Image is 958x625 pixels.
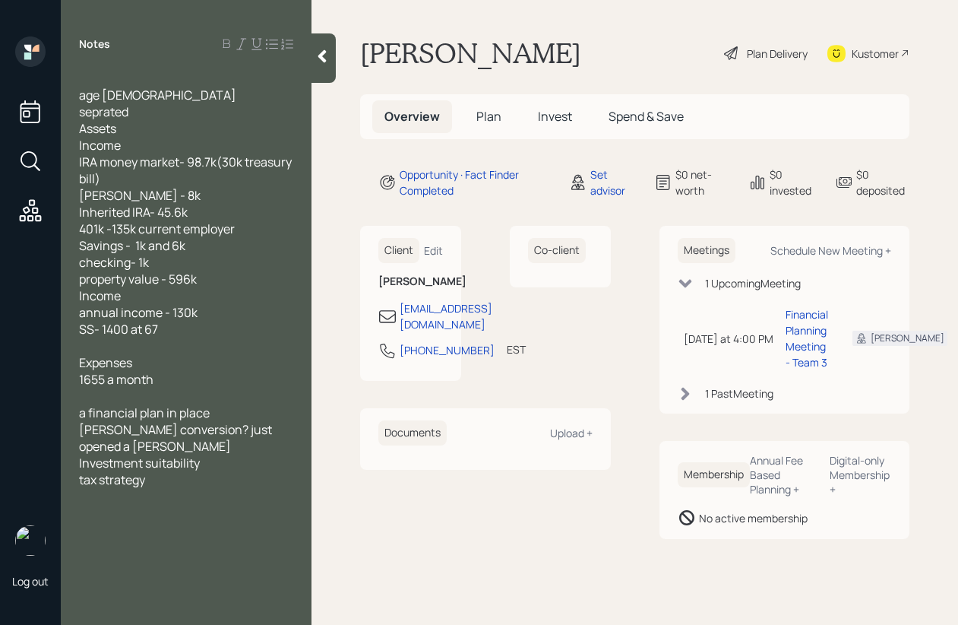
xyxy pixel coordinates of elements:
h6: Client [378,238,419,263]
div: 1 Upcoming Meeting [705,275,801,291]
div: Opportunity · Fact Finder Completed [400,167,551,198]
span: age [DEMOGRAPHIC_DATA] seprated Assets Income IRA money market- 98.7k(30k treasury bill) [PERSON_... [79,87,294,338]
div: 1 Past Meeting [705,385,773,401]
div: Schedule New Meeting + [770,243,891,258]
span: Plan [476,108,501,125]
h6: Membership [678,462,750,487]
div: Digital-only Membership + [830,453,891,497]
div: [DATE] at 4:00 PM [684,331,773,347]
div: Financial Planning Meeting - Team 3 [786,306,828,370]
div: $0 net-worth [675,167,730,198]
div: Edit [424,243,443,258]
span: Spend & Save [609,108,684,125]
span: Overview [384,108,440,125]
div: [PERSON_NAME] [871,332,944,345]
span: Invest [538,108,572,125]
span: Expenses 1655 a month [79,354,153,388]
label: Notes [79,36,110,52]
h1: [PERSON_NAME] [360,36,581,70]
h6: Meetings [678,238,735,263]
div: Log out [12,574,49,589]
span: a financial plan in place [PERSON_NAME] conversion? just opened a [PERSON_NAME] Investment suitab... [79,405,274,488]
div: Set advisor [590,167,636,198]
div: $0 invested [770,167,817,198]
div: [EMAIL_ADDRESS][DOMAIN_NAME] [400,300,492,332]
div: Plan Delivery [747,46,808,62]
img: aleksandra-headshot.png [15,525,46,556]
div: $0 deposited [856,167,909,198]
h6: Documents [378,420,447,446]
div: Kustomer [852,46,899,62]
h6: [PERSON_NAME] [378,275,443,288]
div: Annual Fee Based Planning + [750,453,817,497]
div: No active membership [699,510,808,526]
div: Upload + [550,426,593,440]
div: [PHONE_NUMBER] [400,342,495,358]
h6: Co-client [528,238,586,263]
div: EST [507,341,526,357]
